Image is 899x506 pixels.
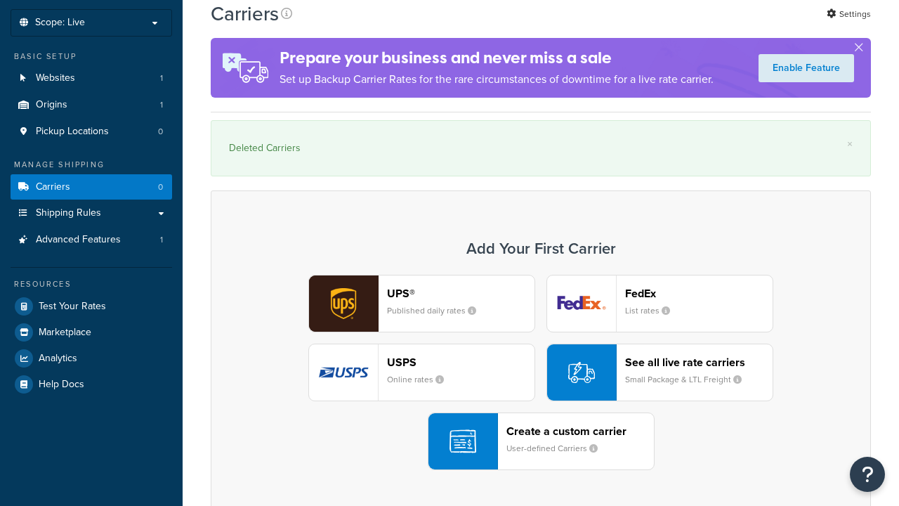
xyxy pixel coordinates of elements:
button: See all live rate carriersSmall Package & LTL Freight [546,344,773,401]
span: 0 [158,181,163,193]
div: Resources [11,278,172,290]
header: USPS [387,356,534,369]
a: Analytics [11,346,172,371]
small: Small Package & LTL Freight [625,373,753,386]
span: Help Docs [39,379,84,391]
small: List rates [625,304,681,317]
li: Websites [11,65,172,91]
span: Websites [36,72,75,84]
a: Test Your Rates [11,294,172,319]
span: Analytics [39,353,77,365]
div: Manage Shipping [11,159,172,171]
a: Shipping Rules [11,200,172,226]
button: ups logoUPS®Published daily rates [308,275,535,332]
span: 1 [160,99,163,111]
span: Marketplace [39,327,91,339]
li: Origins [11,92,172,118]
h4: Prepare your business and never miss a sale [280,46,714,70]
button: usps logoUSPSOnline rates [308,344,535,401]
a: Carriers 0 [11,174,172,200]
span: Origins [36,99,67,111]
span: Pickup Locations [36,126,109,138]
span: Shipping Rules [36,207,101,219]
h3: Add Your First Carrier [225,240,856,257]
button: fedEx logoFedExList rates [546,275,773,332]
header: Create a custom carrier [506,424,654,438]
a: Pickup Locations 0 [11,119,172,145]
span: 1 [160,234,163,246]
button: Open Resource Center [850,457,885,492]
span: 0 [158,126,163,138]
a: × [847,138,853,150]
img: ad-rules-rateshop-fe6ec290ccb7230408bd80ed9643f0289d75e0ffd9eb532fc0e269fcd187b520.png [211,38,280,98]
header: See all live rate carriers [625,356,773,369]
li: Advanced Features [11,227,172,253]
a: Settings [827,4,871,24]
span: Test Your Rates [39,301,106,313]
a: Origins 1 [11,92,172,118]
a: Marketplace [11,320,172,345]
span: Carriers [36,181,70,193]
span: 1 [160,72,163,84]
small: Published daily rates [387,304,487,317]
div: Deleted Carriers [229,138,853,158]
a: Enable Feature [759,54,854,82]
a: Help Docs [11,372,172,397]
img: icon-carrier-custom-c93b8a24.svg [449,428,476,455]
span: Advanced Features [36,234,121,246]
a: Websites 1 [11,65,172,91]
img: usps logo [309,344,378,401]
small: User-defined Carriers [506,442,609,455]
header: UPS® [387,287,534,300]
header: FedEx [625,287,773,300]
p: Set up Backup Carrier Rates for the rare circumstances of downtime for a live rate carrier. [280,70,714,89]
li: Carriers [11,174,172,200]
button: Create a custom carrierUser-defined Carriers [428,413,655,470]
small: Online rates [387,373,455,386]
img: icon-carrier-liverate-becf4550.svg [568,359,595,386]
img: fedEx logo [547,275,616,332]
li: Pickup Locations [11,119,172,145]
img: ups logo [309,275,378,332]
div: Basic Setup [11,51,172,63]
a: Advanced Features 1 [11,227,172,253]
span: Scope: Live [35,17,85,29]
